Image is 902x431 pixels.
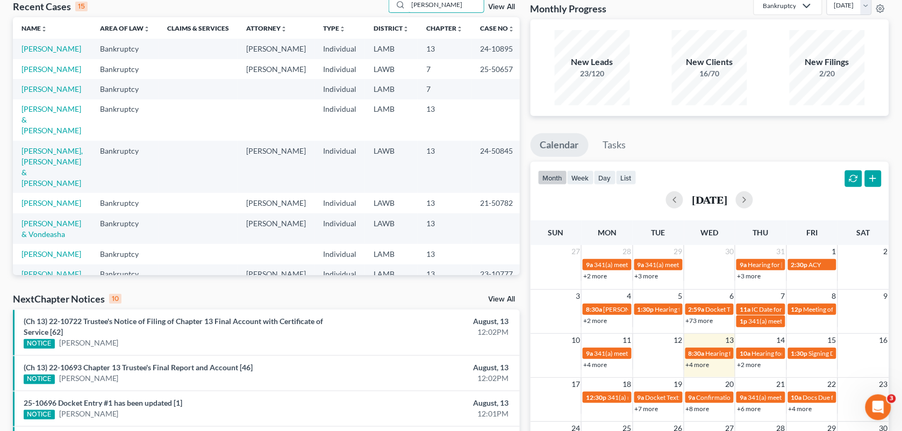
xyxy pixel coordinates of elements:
div: NextChapter Notices [13,292,121,305]
td: 21-50782 [471,193,523,213]
a: +2 more [583,317,607,325]
td: Bankruptcy [91,39,159,59]
td: Bankruptcy [91,141,159,193]
a: (Ch 13) 22-10722 Trustee's Notice of Filing of Chapter 13 Final Account with Certificate of Servi... [24,317,323,336]
span: 8 [831,290,837,303]
span: 1:30p [638,305,654,313]
a: [PERSON_NAME] [22,84,81,94]
span: 22 [827,378,837,391]
a: +7 more [635,405,658,413]
td: Individual [314,244,365,264]
div: 23/120 [555,68,630,79]
iframe: Intercom live chat [865,394,891,420]
div: August, 13 [354,362,509,373]
span: 341(a) meeting for [PERSON_NAME] [748,317,852,325]
span: Confirmation hearing for Dually [PERSON_NAME] & [PERSON_NAME] [697,393,895,401]
td: Bankruptcy [91,264,159,284]
div: 2/20 [790,68,865,79]
a: [PERSON_NAME] & [PERSON_NAME] [22,104,81,135]
span: Tue [652,228,665,237]
td: Individual [314,193,365,213]
span: 9a [586,261,593,269]
td: 13 [418,213,471,244]
span: 12:30p [586,393,606,401]
a: +3 more [737,272,761,280]
span: 341(a) meeting for [PERSON_NAME] [594,349,698,357]
div: NOTICE [24,339,55,349]
div: New Filings [790,56,865,68]
td: LAWB [365,193,418,213]
a: 25-10696 Docket Entry #1 has been updated [1] [24,398,182,407]
td: 13 [418,264,471,284]
span: 14 [776,334,786,347]
td: [PERSON_NAME] [238,264,314,284]
a: +8 more [686,405,710,413]
td: Bankruptcy [91,99,159,141]
span: 17 [570,378,581,391]
button: week [567,170,594,185]
div: 16/70 [672,68,747,79]
td: 13 [418,193,471,213]
a: [PERSON_NAME] [22,64,81,74]
div: 12:01PM [354,408,509,419]
td: 23-10777 [471,264,523,284]
div: 10 [109,294,121,304]
span: 19 [673,378,684,391]
span: 10 [570,334,581,347]
td: [PERSON_NAME] [238,213,314,244]
td: [PERSON_NAME] [238,39,314,59]
td: 13 [418,141,471,193]
a: [PERSON_NAME] [22,198,81,207]
div: New Clients [672,56,747,68]
span: 8:30a [689,349,705,357]
span: 9a [586,349,593,357]
div: NOTICE [24,410,55,420]
td: Individual [314,39,365,59]
span: 9 [883,290,889,303]
a: Typeunfold_more [323,24,346,32]
td: LAMB [365,264,418,284]
a: +73 more [686,317,713,325]
i: unfold_more [339,26,346,32]
i: unfold_more [403,26,409,32]
span: 16 [878,334,889,347]
span: 12 [673,334,684,347]
span: 11 [622,334,633,347]
span: 5 [677,290,684,303]
td: Individual [314,141,365,193]
span: 30 [724,245,735,258]
a: Area of Lawunfold_more [100,24,150,32]
td: LAWB [365,141,418,193]
span: 9a [689,393,696,401]
a: View All [489,296,516,303]
span: 4 [626,290,633,303]
span: 9a [740,261,747,269]
h3: Monthly Progress [531,2,607,15]
span: 341(a) meeting for [PERSON_NAME] & [PERSON_NAME] [594,261,755,269]
span: 10a [791,393,802,401]
td: 25-50657 [471,59,523,79]
div: 12:02PM [354,373,509,384]
span: Docket Text: for [PERSON_NAME] & [PERSON_NAME] [706,305,859,313]
td: 24-10895 [471,39,523,59]
span: Sat [857,228,870,237]
span: Docs Due for [PERSON_NAME] [803,393,892,401]
td: [PERSON_NAME] [238,59,314,79]
span: 11a [740,305,750,313]
a: [PERSON_NAME] [59,408,119,419]
button: day [594,170,616,185]
td: 7 [418,59,471,79]
td: Individual [314,59,365,79]
a: +2 more [737,361,761,369]
td: Individual [314,213,365,244]
a: Case Nounfold_more [480,24,514,32]
td: Individual [314,264,365,284]
span: 9a [638,261,645,269]
span: 23 [878,378,889,391]
span: 13 [724,334,735,347]
td: LAMB [365,39,418,59]
a: +6 more [737,405,761,413]
td: [PERSON_NAME] [238,193,314,213]
td: LAMB [365,79,418,99]
span: 6 [728,290,735,303]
